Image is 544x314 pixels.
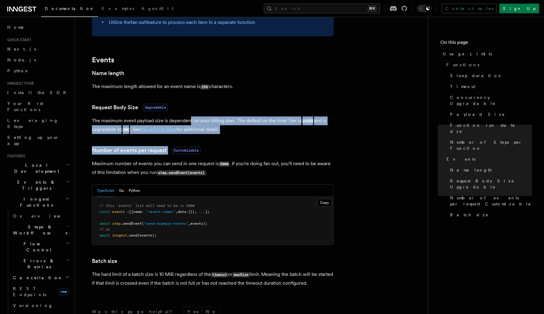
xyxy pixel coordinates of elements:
[188,210,195,214] span: {}}
[11,300,71,311] a: Versioning
[190,221,207,226] span: events);
[59,288,69,295] span: new
[138,2,177,16] a: AgentKit
[448,70,532,81] a: Sleep duration
[450,111,505,117] span: Payload Size
[5,65,71,76] a: Python
[5,160,71,177] button: Local Development
[7,90,70,95] span: Install the SDK
[499,4,539,13] a: Sign Up
[97,185,114,197] button: TypeScript
[7,47,36,51] span: Next.js
[92,82,334,91] p: The maximum length allowed for an event name is characters.
[450,83,475,90] span: Timeout
[5,132,71,149] a: Setting up your app
[450,94,532,106] span: Concurrency Upgradable
[317,199,332,207] button: Copy
[142,221,144,226] span: (
[5,38,31,42] span: Quick start
[11,255,71,272] button: Errors & Retries
[121,127,130,132] code: 3MB
[131,19,146,25] a: fan out
[417,5,432,12] button: Toggle dark mode
[11,275,63,281] span: Cancellation
[219,162,229,167] code: 5000
[45,6,95,11] span: Documentation
[5,162,66,174] span: Local Development
[440,39,532,48] h4: On this page
[138,233,157,237] span: (events);
[127,233,138,237] span: .send
[448,81,532,92] a: Timeout
[188,221,190,226] span: ,
[186,210,188,214] span: :
[448,92,532,109] a: Concurrency Upgradable
[112,233,127,237] span: inngest
[448,192,532,209] a: Number of events per request Customizable
[301,119,314,124] code: 256KB
[112,221,121,226] span: step
[11,258,66,270] span: Errors & Retries
[11,283,71,300] a: REST Endpointsnew
[7,68,29,73] span: Python
[232,272,249,277] code: maxSize
[119,185,124,197] button: Go
[141,6,173,11] span: AgentKit
[448,109,532,120] a: Payload Size
[99,221,110,226] span: await
[41,2,98,17] a: Documentation
[7,57,36,62] span: Node.js
[368,5,376,11] kbd: ⌘K
[5,115,71,132] a: Leveraging Steps
[121,221,142,226] span: .sendEvent
[7,101,43,112] span: Your first Functions
[157,170,206,175] code: step.sendEvent(events)
[5,179,66,191] span: Events & Triggers
[13,214,75,218] span: Overview
[11,241,66,253] span: Flow Control
[172,147,201,154] span: Customizable
[442,4,497,13] a: Contact sales
[448,137,532,154] a: Number of Steps per Function
[450,139,532,151] span: Number of Steps per Function
[5,22,71,33] a: Home
[446,156,475,162] span: Events
[199,210,205,214] span: ...
[443,51,492,57] span: Usage Limits
[264,4,380,13] button: Search...⌘K
[107,18,326,27] li: Utilize the feature to process each item in a separate function
[7,118,58,129] span: Leveraging Steps
[13,303,53,308] span: Versioning
[5,196,65,208] span: Inngest Functions
[98,2,138,16] a: Examples
[92,270,334,287] p: The hard limit of a batch size is 10 MiB regardless of the or limit. Meaning the batch will be st...
[11,272,71,283] button: Cancellation
[450,195,532,207] span: Number of events per request Customizable
[99,227,110,231] span: // or
[5,177,71,194] button: Events & Triggers
[450,73,503,79] span: Sleep duration
[146,210,176,214] span: "<event-name>"
[448,120,532,137] a: Function run state size
[200,84,209,90] code: 256
[448,165,532,175] a: Name length
[195,210,197,214] span: ,
[99,210,110,214] span: const
[5,154,25,159] span: Features
[144,221,188,226] span: "send-example-events"
[450,178,532,190] span: Request Body Size Upgradable
[450,167,492,173] span: Name length
[112,210,125,214] span: events
[143,104,168,111] span: Upgradable
[448,209,532,220] a: Batch size
[141,126,176,132] a: the pricing page
[11,238,71,255] button: Flow Control
[205,210,209,214] span: ];
[129,185,140,197] button: Python
[444,154,532,165] a: Events
[178,210,186,214] span: data
[446,62,479,68] span: Functions
[7,24,24,30] span: Home
[92,116,334,134] p: The maximum event payload size is dependent on your billing plan. The default on the Free Tier is...
[5,54,71,65] a: Node.js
